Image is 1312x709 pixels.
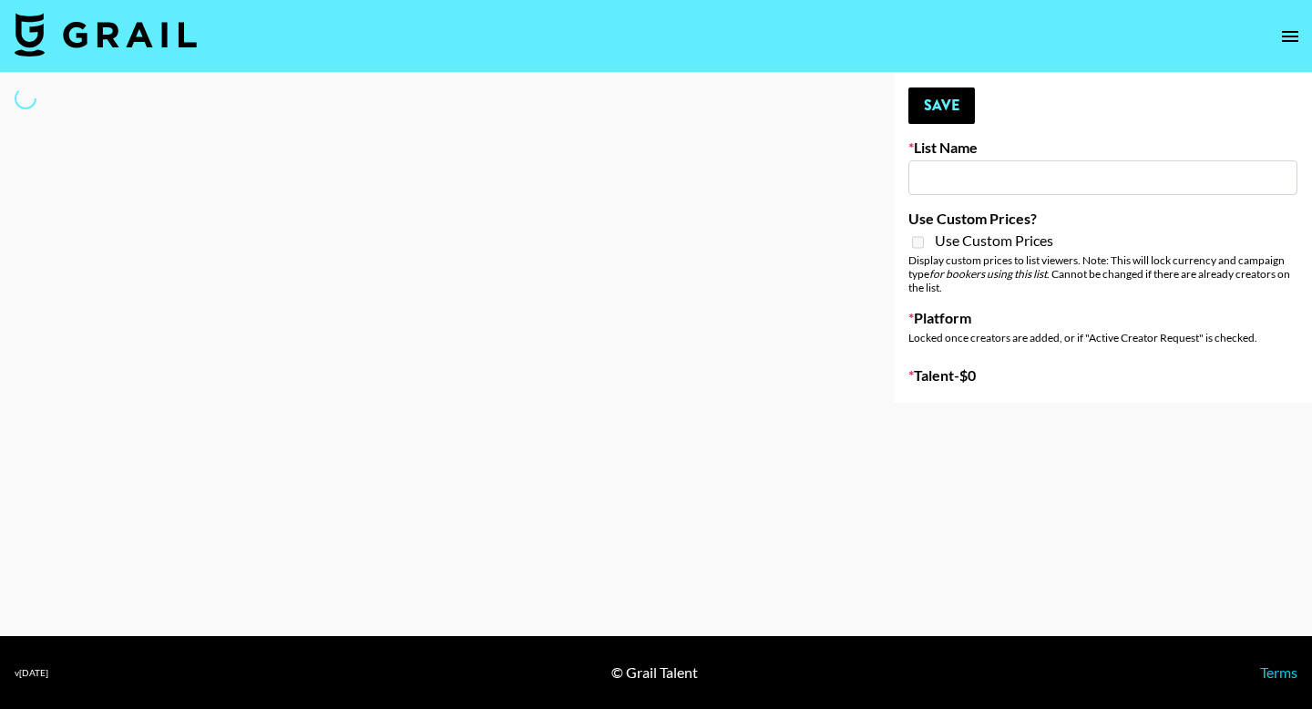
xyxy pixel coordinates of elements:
div: Display custom prices to list viewers. Note: This will lock currency and campaign type . Cannot b... [908,253,1297,294]
label: List Name [908,139,1297,157]
button: open drawer [1272,18,1308,55]
div: v [DATE] [15,667,48,679]
button: Save [908,87,975,124]
span: Use Custom Prices [935,231,1053,250]
a: Terms [1260,663,1297,681]
div: Locked once creators are added, or if "Active Creator Request" is checked. [908,331,1297,344]
img: Grail Talent [15,13,197,57]
label: Platform [908,309,1297,327]
em: for bookers using this list [929,267,1047,281]
label: Use Custom Prices? [908,210,1297,228]
div: © Grail Talent [611,663,698,682]
label: Talent - $ 0 [908,366,1297,385]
